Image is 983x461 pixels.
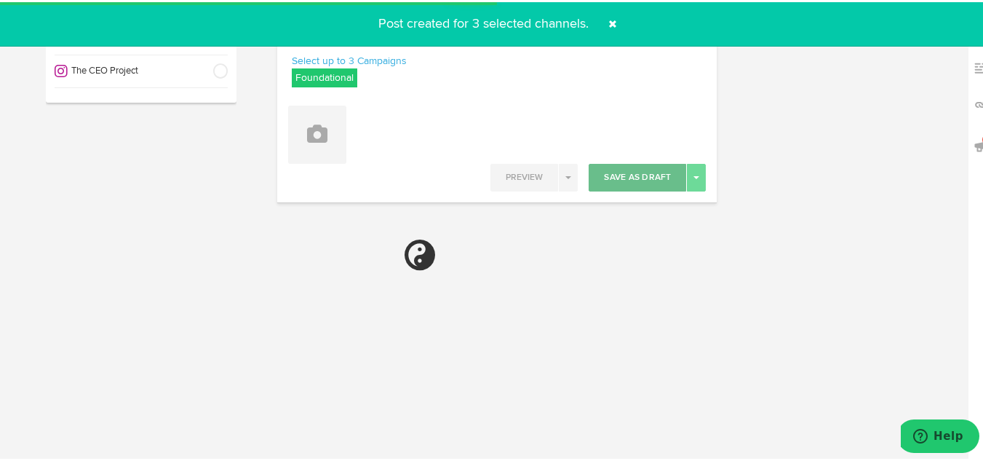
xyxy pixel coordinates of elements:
[589,162,686,189] button: Save As Draft
[370,15,597,28] span: Post created for 3 selected channels.
[490,162,558,189] button: Preview
[901,417,979,454] iframe: Opens a widget where you can find more information
[292,51,407,67] a: Select up to 3 Campaigns
[68,63,204,76] span: The CEO Project
[292,66,357,85] label: Foundational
